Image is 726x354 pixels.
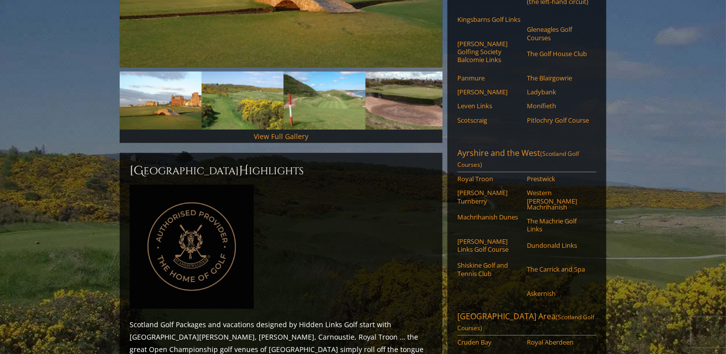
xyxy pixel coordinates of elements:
[527,241,590,249] a: Dundonald Links
[527,338,590,346] a: Royal Aberdeen
[457,74,520,82] a: Panmure
[239,163,249,179] span: H
[457,116,520,124] a: Scotscraig
[457,15,520,23] a: Kingsbarns Golf Links
[457,311,596,336] a: [GEOGRAPHIC_DATA] Area(Scotland Golf Courses)
[457,237,520,254] a: [PERSON_NAME] Links Golf Course
[527,25,590,42] a: Gleneagles Golf Courses
[527,50,590,58] a: The Golf House Club
[457,147,596,172] a: Ayrshire and the West(Scotland Golf Courses)
[457,175,520,183] a: Royal Troon
[527,289,590,297] a: Askernish
[527,74,590,82] a: The Blairgowrie
[457,189,520,205] a: [PERSON_NAME] Turnberry
[457,213,520,221] a: Machrihanish Dunes
[457,261,520,278] a: Shiskine Golf and Tennis Club
[457,338,520,346] a: Cruden Bay
[527,88,590,96] a: Ladybank
[130,163,433,179] h2: [GEOGRAPHIC_DATA] ighlights
[527,203,590,211] a: Machrihanish
[527,265,590,273] a: The Carrick and Spa
[457,40,520,64] a: [PERSON_NAME] Golfing Society Balcomie Links
[527,189,590,205] a: Western [PERSON_NAME]
[527,116,590,124] a: Pitlochry Golf Course
[254,132,308,141] a: View Full Gallery
[457,102,520,110] a: Leven Links
[527,102,590,110] a: Monifieth
[527,175,590,183] a: Prestwick
[457,88,520,96] a: [PERSON_NAME]
[527,217,590,233] a: The Machrie Golf Links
